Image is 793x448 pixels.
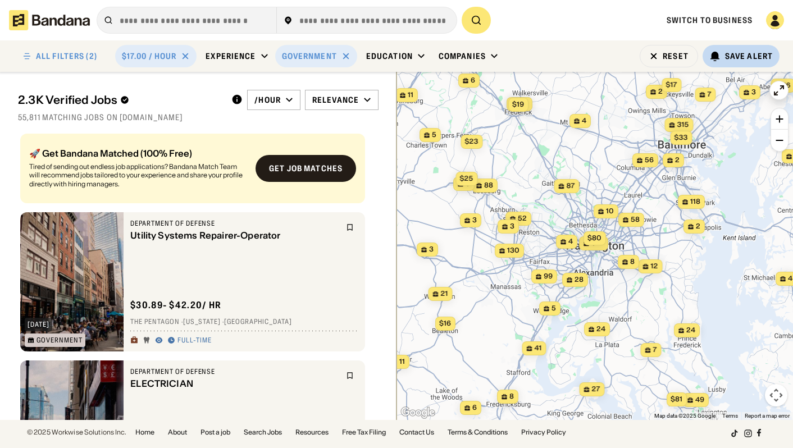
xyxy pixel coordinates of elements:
span: 3 [510,222,514,231]
span: 315 [677,120,689,130]
span: 5 [432,130,436,140]
span: 8 [509,392,514,401]
a: Post a job [200,429,230,436]
div: Tired of sending out endless job applications? Bandana Match Team will recommend jobs tailored to... [29,162,247,189]
div: 🚀 Get Bandana Matched (100% Free) [29,149,247,158]
div: /hour [254,95,281,105]
span: Map data ©2025 Google [654,413,715,419]
span: 4 [582,116,586,126]
a: Switch to Business [667,15,753,25]
span: 8 [630,257,635,267]
span: 4 [568,237,573,246]
span: $16 [439,319,451,327]
span: 41 [535,344,542,353]
a: Terms & Conditions [448,429,508,436]
span: 6 [471,76,475,85]
span: $17 [666,80,677,89]
span: 11 [399,357,405,367]
span: 3 [429,245,434,254]
span: 16 [783,81,791,90]
span: $33 [674,133,688,141]
span: 130 [507,246,519,255]
img: Google [399,405,436,420]
span: 2 [696,222,700,231]
span: 28 [575,275,584,285]
span: 99 [544,272,553,281]
span: 49 [695,395,704,405]
div: Save Alert [725,51,773,61]
span: 7 [653,345,657,355]
span: 52 [518,214,527,223]
div: The Pentagon · [US_STATE] · [GEOGRAPHIC_DATA] [130,318,358,327]
div: grid [18,129,379,420]
span: 88 [484,181,493,190]
a: Home [135,429,154,436]
div: $ 30.89 - $42.20 / hr [130,299,221,311]
span: 6 [472,403,477,413]
span: 7 [708,90,712,99]
span: 12 [651,262,658,271]
span: 5 [552,304,556,313]
span: 2 [675,156,680,165]
div: $17.00 / hour [122,51,177,61]
span: 118 [690,197,700,207]
div: Department of Defense [130,367,339,376]
div: [DATE] [28,321,49,328]
span: $81 [671,395,682,403]
div: Government [37,337,83,344]
div: Companies [439,51,486,61]
span: 3 [751,88,756,97]
span: 24 [686,326,695,335]
button: Map camera controls [765,384,787,406]
span: 87 [567,181,575,191]
div: Utility Systems Repairer-Operator [130,230,339,241]
div: ALL FILTERS (2) [36,52,97,60]
div: Full-time [177,336,212,345]
span: 27 [592,385,600,394]
div: Department of Defense [130,219,339,228]
span: $23 [465,137,478,145]
a: Resources [295,429,329,436]
div: © 2025 Workwise Solutions Inc. [27,429,126,436]
img: Bandana logotype [9,10,90,30]
a: Report a map error [745,413,790,419]
a: Open this area in Google Maps (opens a new window) [399,405,436,420]
span: 21 [441,289,448,299]
div: Education [366,51,413,61]
span: $25 [460,174,473,182]
div: Reset [663,52,689,60]
a: Terms (opens in new tab) [722,413,738,419]
span: 3 [472,216,477,225]
span: $80 [587,234,601,242]
span: 58 [631,215,640,225]
div: Government [282,51,337,61]
div: Relevance [312,95,359,105]
span: 2 [658,87,663,97]
a: About [168,429,187,436]
div: Get job matches [269,164,343,172]
span: 10 [606,207,614,216]
div: 2.3K Verified Jobs [18,93,222,107]
a: Privacy Policy [521,429,566,436]
div: 55,811 matching jobs on [DOMAIN_NAME] [18,112,379,122]
span: $19 [512,100,524,108]
a: Search Jobs [244,429,282,436]
div: ELECTRICIAN [130,378,339,389]
a: Free Tax Filing [342,429,386,436]
span: 4 [788,274,792,284]
a: Contact Us [399,429,434,436]
div: Experience [206,51,256,61]
span: 24 [596,324,605,334]
span: 11 [408,90,413,100]
span: 56 [645,156,654,165]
